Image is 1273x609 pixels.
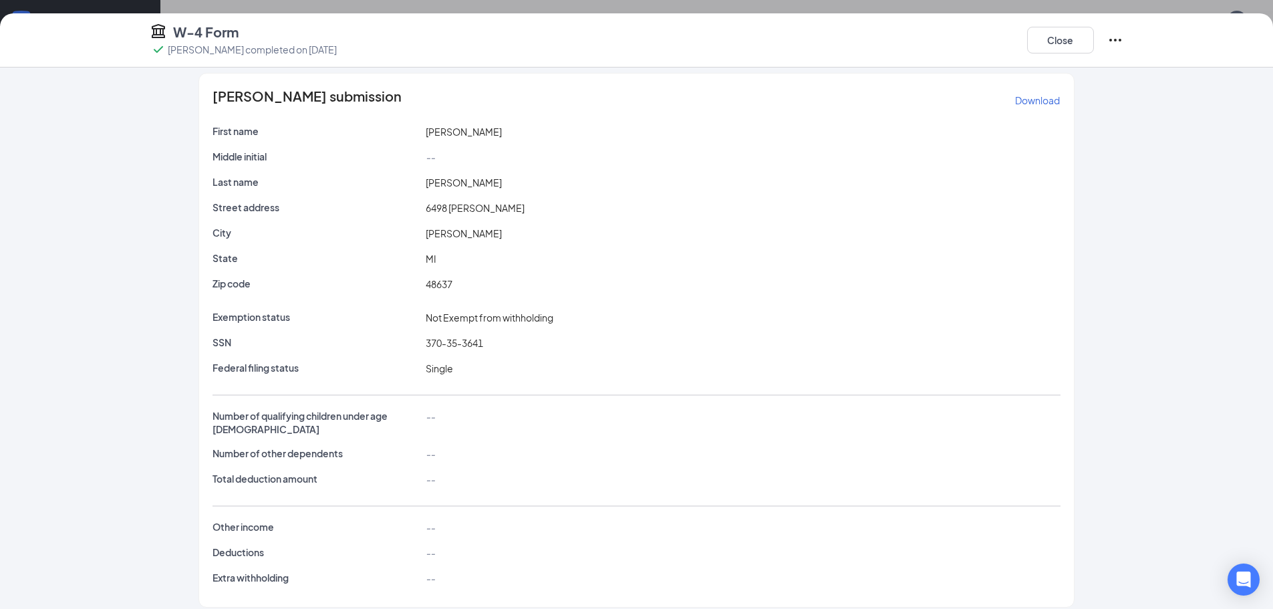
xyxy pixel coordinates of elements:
p: Last name [213,175,420,189]
p: Zip code [213,277,420,290]
button: Close [1027,27,1094,53]
span: [PERSON_NAME] [426,126,502,138]
span: -- [426,473,435,485]
p: [PERSON_NAME] completed on [DATE] [168,43,337,56]
span: -- [426,521,435,533]
p: Middle initial [213,150,420,163]
button: Download [1014,90,1060,111]
span: -- [426,410,435,422]
span: -- [426,448,435,460]
p: Federal filing status [213,361,420,374]
p: Extra withholding [213,571,420,584]
p: Total deduction amount [213,472,420,485]
span: 48637 [426,278,452,290]
span: 370-35-3641 [426,337,483,349]
span: [PERSON_NAME] [426,227,502,239]
span: MI [426,253,436,265]
div: Open Intercom Messenger [1228,564,1260,596]
p: Number of other dependents [213,447,420,460]
p: City [213,226,420,239]
span: Not Exempt from withholding [426,312,553,324]
span: -- [426,572,435,584]
p: Download [1015,94,1060,107]
span: -- [426,547,435,559]
svg: Checkmark [150,41,166,57]
p: Number of qualifying children under age [DEMOGRAPHIC_DATA] [213,409,420,436]
p: State [213,251,420,265]
p: Other income [213,520,420,533]
svg: Ellipses [1107,32,1123,48]
span: [PERSON_NAME] [426,176,502,189]
p: Street address [213,201,420,214]
span: -- [426,151,435,163]
h4: W-4 Form [173,23,239,41]
svg: TaxGovernmentIcon [150,23,166,39]
p: SSN [213,336,420,349]
p: First name [213,124,420,138]
span: Single [426,362,453,374]
span: 6498 [PERSON_NAME] [426,202,525,214]
p: Exemption status [213,310,420,324]
p: Deductions [213,545,420,559]
span: [PERSON_NAME] submission [213,90,402,111]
